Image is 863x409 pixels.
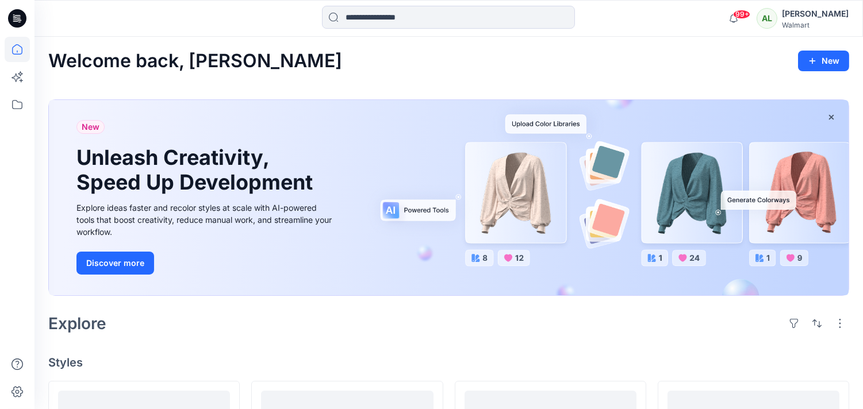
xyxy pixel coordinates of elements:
h1: Unleash Creativity, Speed Up Development [76,145,318,195]
h2: Welcome back, [PERSON_NAME] [48,51,342,72]
span: New [82,120,99,134]
div: Explore ideas faster and recolor styles at scale with AI-powered tools that boost creativity, red... [76,202,335,238]
div: AL [757,8,777,29]
a: Discover more [76,252,335,275]
h2: Explore [48,314,106,333]
h4: Styles [48,356,849,369]
button: Discover more [76,252,154,275]
div: Walmart [782,21,849,29]
button: New [798,51,849,71]
div: [PERSON_NAME] [782,7,849,21]
span: 99+ [733,10,750,19]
